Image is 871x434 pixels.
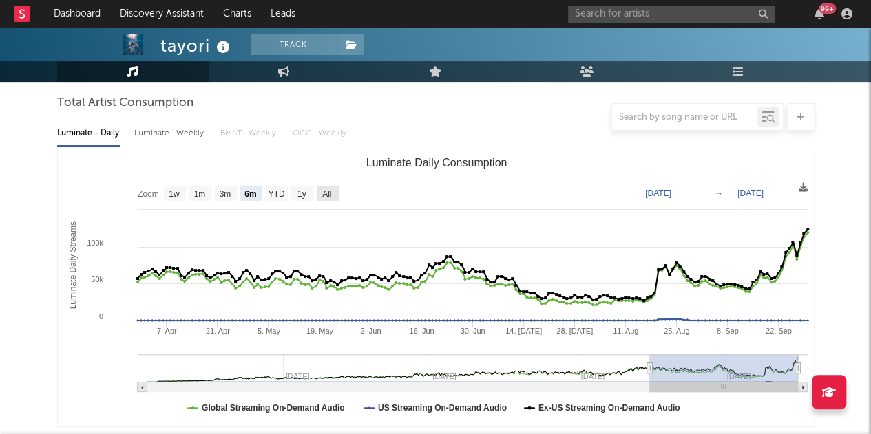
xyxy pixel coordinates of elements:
[297,189,306,199] text: 1y
[322,189,331,199] text: All
[138,189,159,199] text: Zoom
[505,327,542,335] text: 14. [DATE]
[57,122,120,145] div: Luminate - Daily
[193,189,205,199] text: 1m
[58,151,815,426] svg: Luminate Daily Consumption
[663,327,689,335] text: 25. Aug
[377,403,506,413] text: US Streaming On-Demand Audio
[409,327,434,335] text: 16. Jun
[219,189,231,199] text: 3m
[460,327,485,335] text: 30. Jun
[67,221,77,309] text: Luminate Daily Streams
[98,312,103,321] text: 0
[612,327,638,335] text: 11. Aug
[819,3,836,14] div: 99 +
[268,189,284,199] text: YTD
[612,112,757,123] input: Search by song name or URL
[360,327,381,335] text: 2. Jun
[556,327,593,335] text: 28. [DATE]
[156,327,176,335] text: 7. Apr
[737,188,764,198] text: [DATE]
[57,67,107,84] span: Music
[160,34,233,57] div: tayori
[244,189,256,199] text: 6m
[568,6,775,23] input: Search for artists
[202,403,345,413] text: Global Streaming On-Demand Audio
[306,327,333,335] text: 19. May
[205,327,229,335] text: 21. Apr
[815,8,824,19] button: 99+
[257,327,280,335] text: 5. May
[169,189,180,199] text: 1w
[645,188,671,198] text: [DATE]
[366,157,507,169] text: Luminate Daily Consumption
[91,275,103,283] text: 50k
[716,327,738,335] text: 8. Sep
[134,122,207,145] div: Luminate - Weekly
[765,327,791,335] text: 22. Sep
[538,403,680,413] text: Ex-US Streaming On-Demand Audio
[251,34,337,55] button: Track
[87,239,103,247] text: 100k
[57,95,193,111] span: Total Artist Consumption
[715,188,723,198] text: →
